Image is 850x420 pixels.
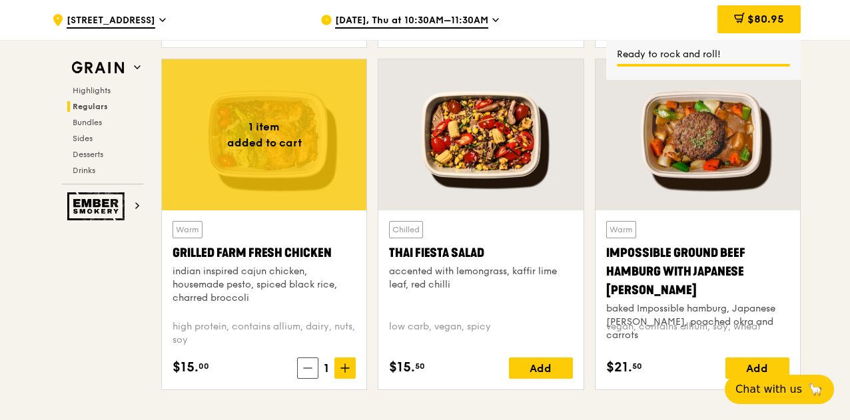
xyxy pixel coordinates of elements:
[318,359,334,377] span: 1
[67,56,129,80] img: Grain web logo
[335,14,488,29] span: [DATE], Thu at 10:30AM–11:30AM
[725,357,789,379] div: Add
[606,320,789,347] div: vegan, contains allium, soy, wheat
[67,14,155,29] span: [STREET_ADDRESS]
[617,48,790,61] div: Ready to rock and roll!
[73,134,93,143] span: Sides
[735,381,802,397] span: Chat with us
[606,244,789,300] div: Impossible Ground Beef Hamburg with Japanese [PERSON_NAME]
[509,357,573,379] div: Add
[73,86,111,95] span: Highlights
[415,361,425,371] span: 50
[73,166,95,175] span: Drinks
[67,192,129,220] img: Ember Smokery web logo
[389,320,572,347] div: low carb, vegan, spicy
[173,265,356,305] div: indian inspired cajun chicken, housemade pesto, spiced black rice, charred broccoli
[606,357,632,377] span: $21.
[807,381,823,397] span: 🦙
[606,302,789,342] div: baked Impossible hamburg, Japanese [PERSON_NAME], poached okra and carrots
[632,361,642,371] span: 50
[73,118,102,127] span: Bundles
[173,320,356,347] div: high protein, contains allium, dairy, nuts, soy
[747,13,784,25] span: $80.95
[389,244,572,262] div: Thai Fiesta Salad
[606,221,636,238] div: Warm
[73,150,103,159] span: Desserts
[173,221,203,238] div: Warm
[173,357,199,377] span: $15.
[199,361,209,371] span: 00
[389,265,572,292] div: accented with lemongrass, kaffir lime leaf, red chilli
[73,102,108,111] span: Regulars
[389,221,423,238] div: Chilled
[725,375,834,404] button: Chat with us🦙
[389,357,415,377] span: $15.
[173,244,356,262] div: Grilled Farm Fresh Chicken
